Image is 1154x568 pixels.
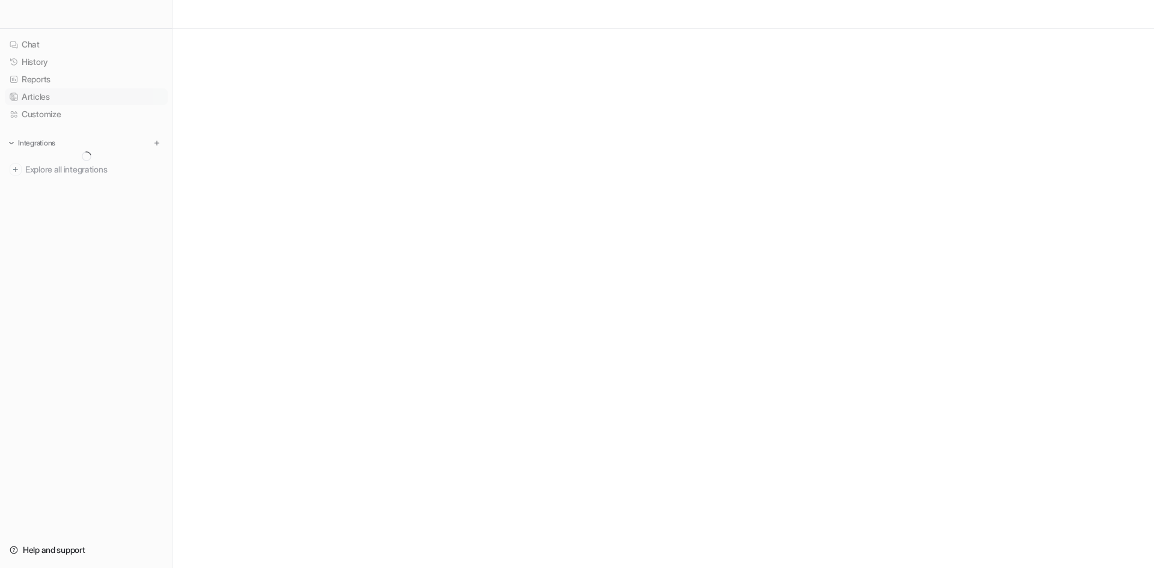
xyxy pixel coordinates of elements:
p: Integrations [18,138,55,148]
img: explore all integrations [10,163,22,176]
a: History [5,53,168,70]
a: Help and support [5,542,168,558]
a: Reports [5,71,168,88]
span: Explore all integrations [25,160,163,179]
img: expand menu [7,139,16,147]
a: Articles [5,88,168,105]
a: Explore all integrations [5,161,168,178]
a: Chat [5,36,168,53]
a: Customize [5,106,168,123]
img: menu_add.svg [153,139,161,147]
button: Integrations [5,137,59,149]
